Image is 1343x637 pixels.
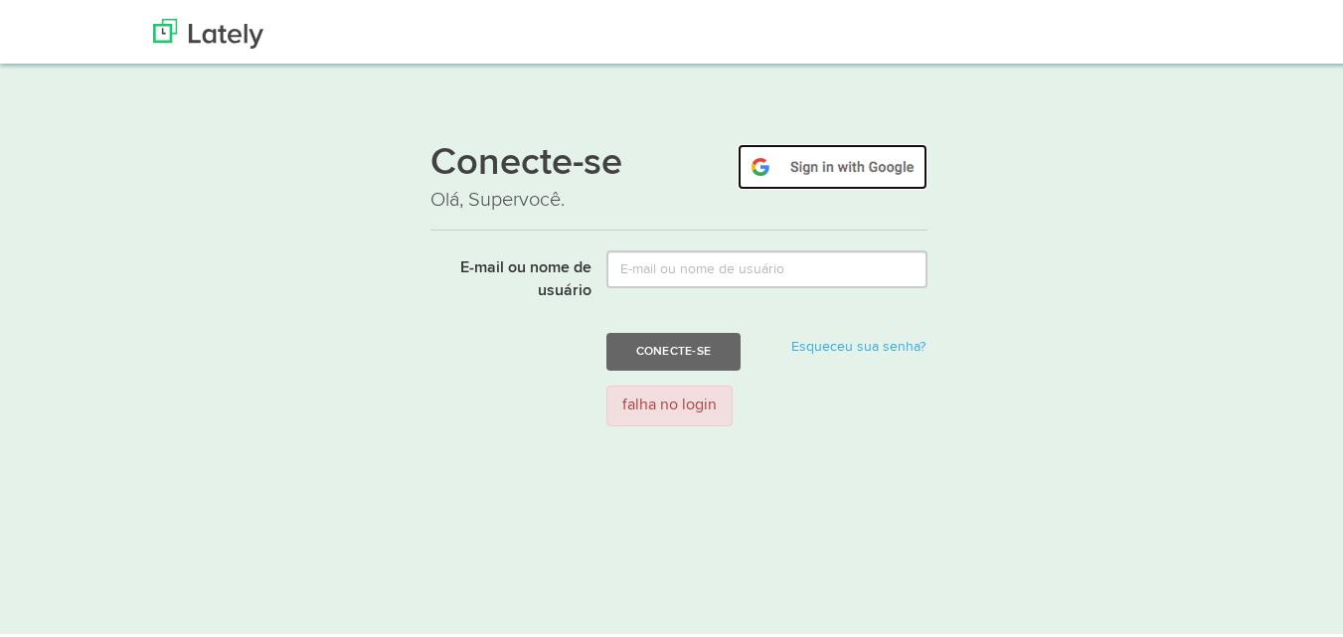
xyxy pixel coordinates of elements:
[430,184,565,208] font: Olá, Supervocê.
[153,15,263,45] img: Ultimamente
[606,329,741,367] button: Conecte-se
[430,141,622,179] font: Conecte-se
[738,140,927,186] img: google-signin.png
[622,394,717,409] font: falha no login
[460,256,591,295] font: E-mail ou nome de usuário
[606,246,927,284] input: E-mail ou nome de usuário
[636,341,711,353] font: Conecte-se
[791,336,925,350] a: Esqueceu sua senha?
